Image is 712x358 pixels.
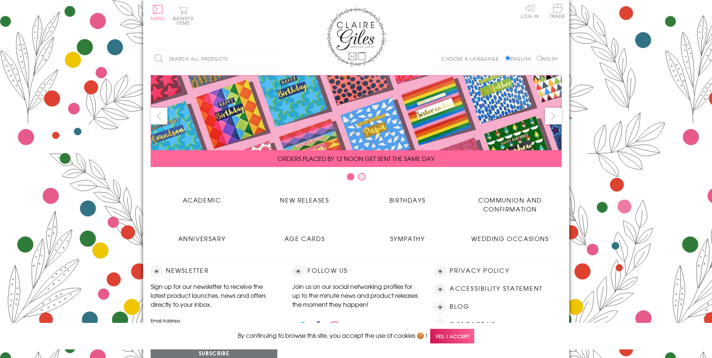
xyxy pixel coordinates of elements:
img: Claire Giles Greetings Cards [326,7,386,67]
input: English [505,56,510,61]
span: Menu [151,15,165,22]
a: Privacy Policy [450,266,509,276]
span: Wedding Occasions [471,234,549,243]
button: Carousel Page 2 [358,173,366,180]
span: Age Cards [284,234,325,243]
span: Trade [550,4,565,18]
a: Wedding Occasions [459,228,562,243]
button: prev [151,108,167,124]
a: Log In [521,4,539,18]
p: Join us on our social networking profiles for up to the minute news and product releases the mome... [292,282,419,309]
h2: Follow Us [292,266,419,277]
p: Sign up for our newsletter to receive the latest product launches, news and offers directly to yo... [151,282,278,309]
span: Academic [183,195,221,204]
span: Anniversary [178,234,226,243]
button: next [545,108,562,124]
a: Academic [151,190,253,204]
label: English [505,55,535,62]
a: New Releases [253,190,356,204]
a: Birthdays [356,190,459,204]
span: Communion and Confirmation [478,195,542,213]
span: 0 items [176,15,194,26]
button: Carousel Page 1 (Current Slide) [347,173,354,180]
a: Trade [550,4,565,20]
a: Age Cards [253,228,356,243]
input: Search [274,50,281,67]
span: Yes, I accept [430,329,474,343]
a: Sympathy [356,228,459,243]
label: Email Address [151,317,278,324]
p: Choose a language: [441,55,504,62]
a: Accessibility Statement [450,284,543,294]
button: Basket0 items [173,6,194,25]
button: Menu [151,5,165,21]
a: Communion and Confirmation [459,190,562,213]
span: Sympathy [390,234,425,243]
h2: Newsletter [151,266,278,277]
span: ORDERS PLACED BY 12 NOON GET SENT THE SAME DAY [278,154,434,163]
label: Welsh [537,55,558,62]
a: Blog [450,302,469,312]
span: Birthdays [389,195,425,204]
span: New Releases [280,195,329,204]
input: Welsh [537,56,542,61]
input: Search all products [151,50,281,67]
a: Anniversary [151,228,253,243]
div: Carousel Pagination [151,173,562,184]
a: Contact Us [450,320,495,330]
